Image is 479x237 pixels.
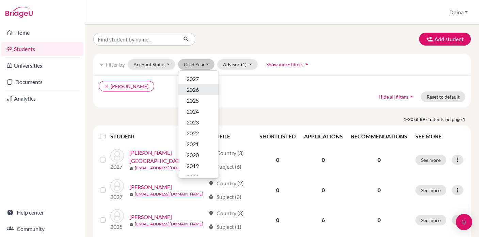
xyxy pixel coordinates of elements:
[1,92,83,105] a: Analytics
[208,149,244,157] div: Country (3)
[129,213,172,221] a: [PERSON_NAME]
[300,205,347,235] td: 6
[178,139,219,150] button: 2021
[1,42,83,56] a: Students
[403,116,426,123] strong: 1-20 of 89
[408,93,415,100] i: arrow_drop_up
[105,84,109,89] i: clear
[300,145,347,175] td: 0
[187,118,199,126] span: 2023
[351,156,407,164] p: 0
[300,175,347,205] td: 0
[208,193,241,201] div: Subject (3)
[373,91,421,102] button: Hide all filtersarrow_drop_up
[1,26,83,39] a: Home
[187,162,199,170] span: 2019
[255,205,300,235] td: 0
[178,73,219,84] button: 2027
[1,222,83,236] a: Community
[426,116,471,123] span: students on page 1
[260,59,316,70] button: Show more filtersarrow_drop_up
[411,128,468,145] th: SEE MORE
[208,210,214,216] span: location_on
[110,209,124,223] img: Lai, Esmond
[128,59,175,70] button: Account Status
[204,128,255,145] th: PROFILE
[178,70,219,179] div: Grad Year
[351,216,407,224] p: 0
[135,221,203,227] a: [EMAIL_ADDRESS][DOMAIN_NAME]
[178,171,219,182] button: 2018
[187,173,199,181] span: 2018
[255,145,300,175] td: 0
[415,155,446,165] button: See more
[187,86,199,94] span: 2026
[129,222,133,226] span: mail
[110,223,124,231] p: 2025
[347,128,411,145] th: RECOMMENDATIONS
[178,95,219,106] button: 2025
[187,107,199,116] span: 2024
[208,194,214,200] span: local_library
[106,61,125,68] span: Filter by
[129,149,205,165] a: [PERSON_NAME][GEOGRAPHIC_DATA]
[110,149,124,163] img: Lai, Athenia
[415,215,446,225] button: See more
[99,81,154,91] button: clear[PERSON_NAME]
[135,191,203,197] a: [EMAIL_ADDRESS][DOMAIN_NAME]
[208,223,241,231] div: Subject (1)
[178,84,219,95] button: 2026
[266,62,303,67] span: Show more filters
[110,163,124,171] p: 2027
[178,128,219,139] button: 2022
[178,59,215,70] button: Grad Year
[178,117,219,128] button: 2023
[303,61,310,68] i: arrow_drop_up
[255,128,300,145] th: SHORTLISTED
[187,97,199,105] span: 2025
[187,129,199,137] span: 2022
[178,160,219,171] button: 2019
[351,186,407,194] p: 0
[1,206,83,219] a: Help center
[110,128,204,145] th: STUDENT
[208,209,244,217] div: Country (3)
[421,91,465,102] button: Reset to default
[110,179,124,193] img: Lai, Enrick
[208,224,214,230] span: local_library
[129,166,133,170] span: mail
[135,165,203,171] a: [EMAIL_ADDRESS][DOMAIN_NAME]
[208,179,244,187] div: Country (2)
[187,151,199,159] span: 2020
[1,75,83,89] a: Documents
[99,62,104,67] i: filter_list
[1,59,83,72] a: Universities
[178,106,219,117] button: 2024
[187,140,199,148] span: 2021
[379,94,408,100] span: Hide all filters
[110,193,124,201] p: 2027
[93,33,178,46] input: Find student by name...
[456,214,472,230] div: Open Intercom Messenger
[129,183,172,191] a: [PERSON_NAME]
[217,59,258,70] button: Advisor(1)
[208,181,214,186] span: location_on
[208,163,241,171] div: Subject (6)
[300,128,347,145] th: APPLICATIONS
[255,175,300,205] td: 0
[5,7,33,18] img: Bridge-U
[178,150,219,160] button: 2020
[241,62,246,67] span: (1)
[187,75,199,83] span: 2027
[129,192,133,197] span: mail
[415,185,446,196] button: See more
[446,6,471,19] button: Doina
[419,33,471,46] button: Add student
